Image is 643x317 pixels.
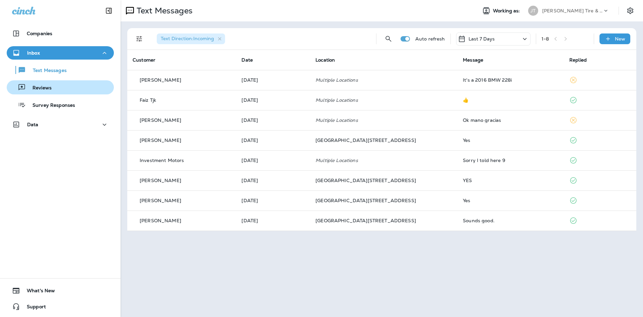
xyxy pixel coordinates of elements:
[140,77,181,83] p: [PERSON_NAME]
[27,122,39,127] p: Data
[241,198,305,203] p: Sep 9, 2025 10:49 AM
[624,5,636,17] button: Settings
[569,57,587,63] span: Replied
[463,198,559,203] div: Yes
[315,158,452,163] p: Multiple Locations
[140,138,181,143] p: [PERSON_NAME]
[7,46,114,60] button: Inbox
[27,50,40,56] p: Inbox
[241,138,305,143] p: Sep 10, 2025 03:09 PM
[469,36,495,42] p: Last 7 Days
[140,178,181,183] p: [PERSON_NAME]
[140,97,156,103] p: Faiz Tjk
[241,57,253,63] span: Date
[7,80,114,94] button: Reviews
[26,102,75,109] p: Survey Responses
[7,284,114,297] button: What's New
[315,177,416,183] span: [GEOGRAPHIC_DATA][STREET_ADDRESS]
[26,85,52,91] p: Reviews
[7,63,114,77] button: Text Messages
[528,6,538,16] div: JT
[99,4,118,17] button: Collapse Sidebar
[241,178,305,183] p: Sep 9, 2025 03:26 PM
[241,97,305,103] p: Sep 11, 2025 03:48 PM
[463,77,559,83] div: It's a 2016 BMW 228i
[463,138,559,143] div: Yes
[140,158,184,163] p: Investment Motors
[315,77,452,83] p: Multiple Locations
[241,218,305,223] p: Sep 9, 2025 10:22 AM
[241,77,305,83] p: Sep 14, 2025 12:05 PM
[241,158,305,163] p: Sep 10, 2025 09:33 AM
[7,118,114,131] button: Data
[493,8,521,14] span: Working as:
[382,32,395,46] button: Search Messages
[463,97,559,103] div: 👍
[133,32,146,46] button: Filters
[615,36,625,42] p: New
[7,98,114,112] button: Survey Responses
[315,197,416,204] span: [GEOGRAPHIC_DATA][STREET_ADDRESS]
[7,300,114,313] button: Support
[463,57,483,63] span: Message
[20,304,46,312] span: Support
[157,33,225,44] div: Text Direction:Incoming
[415,36,445,42] p: Auto refresh
[463,178,559,183] div: YES
[140,218,181,223] p: [PERSON_NAME]
[7,27,114,40] button: Companies
[463,218,559,223] div: Sounds good.
[542,36,549,42] div: 1 - 8
[134,6,193,16] p: Text Messages
[161,35,214,42] span: Text Direction : Incoming
[133,57,155,63] span: Customer
[241,117,305,123] p: Sep 11, 2025 11:17 AM
[27,31,52,36] p: Companies
[20,288,55,296] span: What's New
[140,198,181,203] p: [PERSON_NAME]
[315,57,335,63] span: Location
[315,137,416,143] span: [GEOGRAPHIC_DATA][STREET_ADDRESS]
[315,218,416,224] span: [GEOGRAPHIC_DATA][STREET_ADDRESS]
[463,158,559,163] div: Sorry I told here 9
[140,117,181,123] p: [PERSON_NAME]
[26,68,67,74] p: Text Messages
[315,97,452,103] p: Multiple Locations
[542,8,602,13] p: [PERSON_NAME] Tire & Auto
[315,117,452,123] p: Multiple Locations
[463,117,559,123] div: Ok mano gracias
